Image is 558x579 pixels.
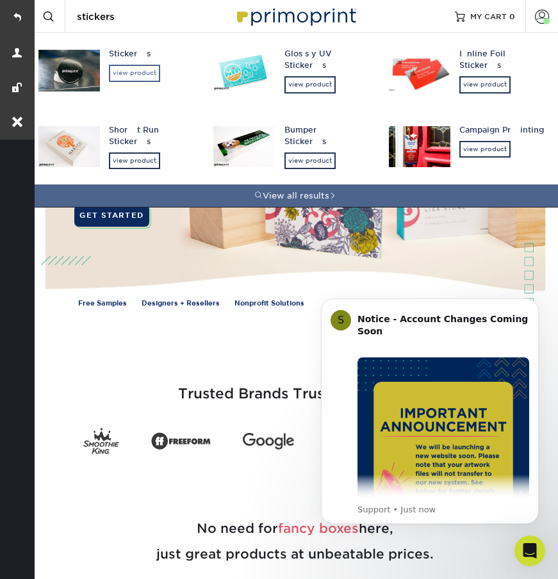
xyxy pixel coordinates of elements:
[459,141,511,158] div: view product
[302,279,558,544] iframe: Intercom notifications message
[459,124,545,136] div: Campaign Printing
[382,109,558,184] a: Campaign Printingview product
[284,76,336,93] div: view product
[243,432,294,449] img: Google
[32,184,558,207] a: View all results
[389,50,450,91] img: Inline Foil Stickers
[3,540,109,575] iframe: Google Customer Reviews
[109,152,160,169] div: view product
[459,76,511,93] div: view product
[109,48,195,60] div: Stickers
[76,9,201,24] input: SEARCH PRODUCTS.....
[208,109,383,184] a: Bumper Stickersview product
[231,2,359,29] img: Primoprint
[83,428,119,455] img: Smoothie King
[32,109,208,184] a: Short Run Stickersview product
[470,11,507,22] span: MY CART
[278,521,359,536] span: fancy boxes
[38,126,100,167] img: Short Run Stickers
[78,298,127,309] a: Free Samples
[514,535,545,566] iframe: Intercom live chat
[142,298,220,309] a: Designers + Resellers
[284,124,370,147] div: Bumper Stickers
[509,12,515,20] span: 0
[109,124,195,147] div: Short Run Stickers
[284,152,336,169] div: view product
[382,33,558,108] a: Inline Foil Stickersview product
[38,50,100,92] img: Stickers
[109,65,160,81] div: view product
[42,355,548,418] h3: Trusted Brands Trust Primoprint
[234,298,304,309] a: Nonprofit Solutions
[389,126,450,167] img: Campaign Printing
[284,48,370,71] div: Glossy UV Stickers
[213,126,275,167] img: Bumper Stickers
[74,205,149,227] a: GET STARTED
[213,50,275,91] img: Glossy UV Stickers
[208,33,383,108] a: Glossy UV Stickersview product
[151,428,211,454] img: Freeform
[32,33,208,108] a: Stickersview product
[459,48,545,71] div: Inline Foil Stickers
